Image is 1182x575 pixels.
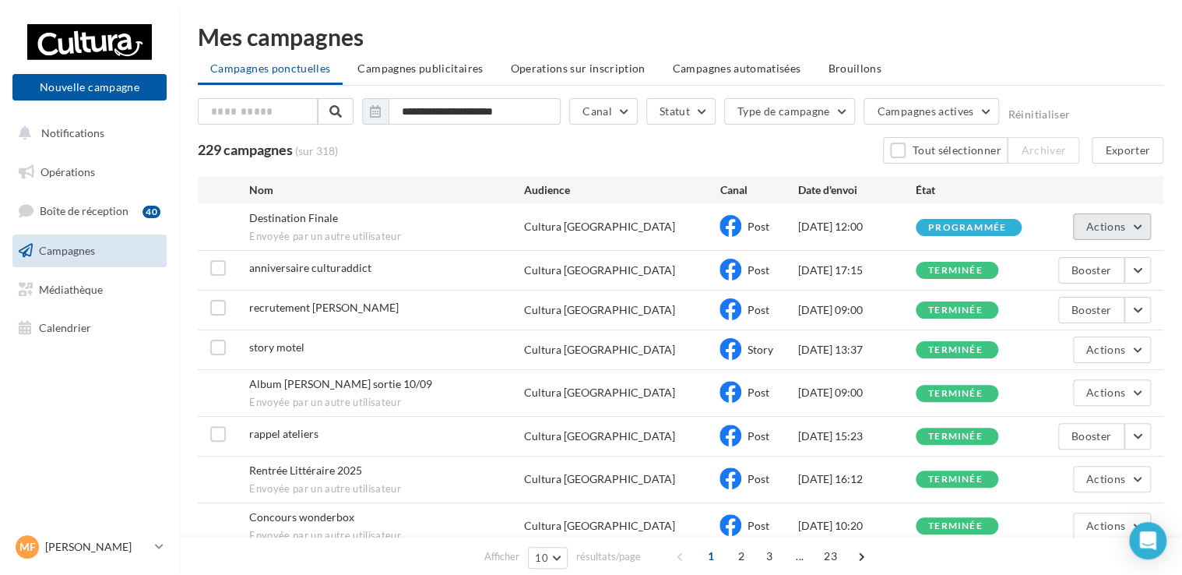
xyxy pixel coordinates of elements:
[528,547,568,569] button: 10
[1008,108,1070,121] button: Réinitialiser
[1129,522,1166,559] div: Open Intercom Messenger
[142,206,160,218] div: 40
[928,223,1006,233] div: programmée
[757,544,782,569] span: 3
[747,519,769,532] span: Post
[1073,466,1151,492] button: Actions
[747,220,769,233] span: Post
[798,182,916,198] div: Date d'envoi
[928,345,983,355] div: terminée
[484,549,519,564] span: Afficher
[9,117,164,150] button: Notifications
[198,25,1163,48] div: Mes campagnes
[249,529,523,543] span: Envoyée par un autre utilisateur
[1073,379,1151,406] button: Actions
[646,98,716,125] button: Statut
[535,552,548,564] span: 10
[864,98,999,125] button: Campagnes actives
[357,62,483,75] span: Campagnes publicitaires
[747,343,772,356] span: Story
[249,427,318,440] span: rappel ateliers
[40,165,95,178] span: Opérations
[249,301,399,314] span: recrutement prof couture
[198,141,293,158] span: 229 campagnes
[524,342,675,358] div: Cultura [GEOGRAPHIC_DATA]
[928,432,983,442] div: terminée
[928,474,983,485] div: terminée
[1073,513,1151,539] button: Actions
[524,518,675,534] div: Cultura [GEOGRAPHIC_DATA]
[576,549,641,564] span: résultats/page
[12,74,167,101] button: Nouvelle campagne
[9,273,170,306] a: Médiathèque
[524,263,675,278] div: Cultura [GEOGRAPHIC_DATA]
[249,464,362,477] span: Rentrée Littéraire 2025
[828,62,881,75] span: Brouillons
[249,230,523,244] span: Envoyée par un autre utilisateur
[524,182,720,198] div: Audience
[1073,337,1151,363] button: Actions
[928,305,983,316] div: terminée
[41,126,104,139] span: Notifications
[1008,137,1079,164] button: Archiver
[249,510,354,524] span: Concours wonderbox
[916,182,1033,198] div: État
[1086,386,1125,399] span: Actions
[19,539,36,555] span: MF
[249,396,523,410] span: Envoyée par un autre utilisateur
[787,544,812,569] span: ...
[1086,343,1125,356] span: Actions
[39,244,95,257] span: Campagnes
[928,389,983,399] div: terminée
[673,62,801,75] span: Campagnes automatisées
[724,98,856,125] button: Type de campagne
[524,429,675,444] div: Cultura [GEOGRAPHIC_DATA]
[798,518,916,534] div: [DATE] 10:20
[747,386,769,399] span: Post
[747,429,769,443] span: Post
[9,312,170,344] a: Calendrier
[249,340,304,354] span: story motel
[883,137,1008,164] button: Tout sélectionner
[12,532,167,562] a: MF [PERSON_NAME]
[39,321,91,334] span: Calendrier
[40,204,128,217] span: Boîte de réception
[719,182,798,198] div: Canal
[1086,220,1125,233] span: Actions
[9,194,170,228] a: Boîte de réception40
[747,303,769,316] span: Post
[798,263,916,278] div: [DATE] 17:15
[249,377,432,390] span: Album ed sheeran sortie 10/09
[569,98,638,125] button: Canal
[9,156,170,189] a: Opérations
[524,302,675,318] div: Cultura [GEOGRAPHIC_DATA]
[249,211,338,224] span: Destination Finale
[1058,297,1124,323] button: Booster
[747,472,769,485] span: Post
[524,385,675,400] div: Cultura [GEOGRAPHIC_DATA]
[295,143,338,159] span: (sur 318)
[510,62,645,75] span: Operations sur inscription
[1058,423,1124,450] button: Booster
[1058,257,1124,284] button: Booster
[1086,472,1125,485] span: Actions
[798,302,916,318] div: [DATE] 09:00
[798,471,916,487] div: [DATE] 16:12
[9,235,170,267] a: Campagnes
[1086,519,1125,532] span: Actions
[798,219,916,235] div: [DATE] 12:00
[1092,137,1163,164] button: Exporter
[798,429,916,444] div: [DATE] 15:23
[818,544,843,569] span: 23
[798,342,916,358] div: [DATE] 13:37
[524,219,675,235] div: Cultura [GEOGRAPHIC_DATA]
[928,521,983,531] div: terminée
[747,263,769,277] span: Post
[1073,213,1151,240] button: Actions
[729,544,754,569] span: 2
[877,104,973,118] span: Campagnes actives
[249,182,523,198] div: Nom
[698,544,723,569] span: 1
[798,385,916,400] div: [DATE] 09:00
[249,482,523,496] span: Envoyée par un autre utilisateur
